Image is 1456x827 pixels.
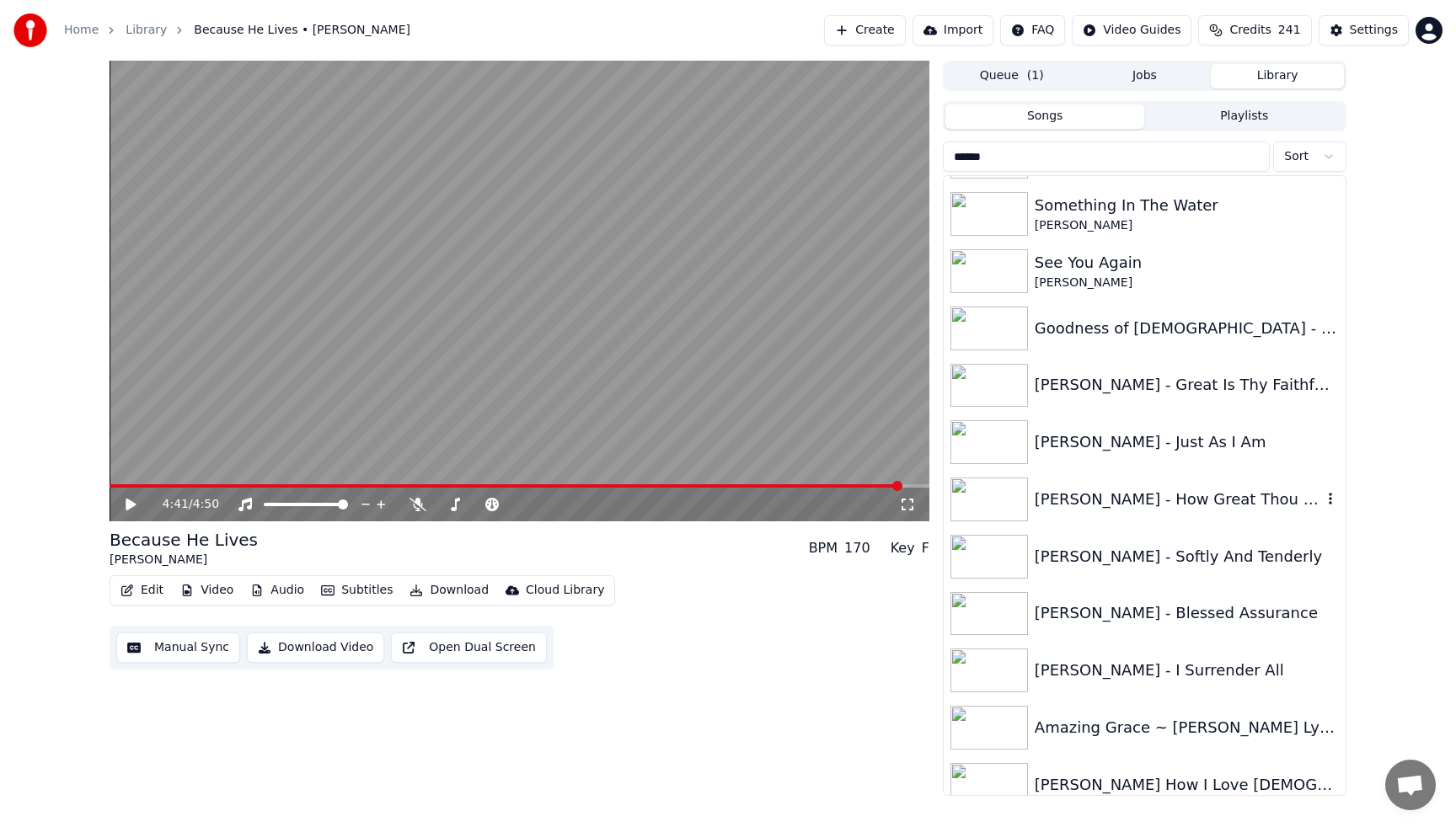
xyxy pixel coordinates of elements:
[126,22,167,39] a: Library
[1079,64,1212,88] button: Jobs
[110,552,258,568] div: [PERSON_NAME]
[64,22,410,39] nav: breadcrumb
[193,496,219,513] span: 4:50
[116,632,240,663] button: Manual Sync
[1035,488,1322,511] div: [PERSON_NAME] - How Great Thou Art
[1035,716,1339,739] div: Amazing Grace ~ [PERSON_NAME] Lyrics
[1198,15,1311,45] button: Credits241
[945,104,1145,129] button: Songs
[1144,104,1344,129] button: Playlists
[913,15,993,45] button: Import
[891,538,915,558] div: Key
[1035,194,1339,217] div: Something In The Water
[163,496,203,513] div: /
[1035,430,1339,454] div: [PERSON_NAME] - Just As I Am
[1385,760,1436,810] div: Open chat
[1035,773,1339,797] div: [PERSON_NAME] How I Love [DEMOGRAPHIC_DATA]
[114,579,170,602] button: Edit
[64,22,99,39] a: Home
[1000,15,1065,45] button: FAQ
[1035,275,1339,291] div: [PERSON_NAME]
[1211,64,1344,88] button: Library
[1035,601,1339,625] div: [PERSON_NAME] - Blessed Assurance
[1035,659,1339,682] div: [PERSON_NAME] - I Surrender All
[1027,67,1044,84] span: ( 1 )
[1035,217,1339,234] div: [PERSON_NAME]
[844,538,870,558] div: 170
[174,579,240,602] button: Video
[110,528,258,552] div: Because He Lives
[809,538,838,558] div: BPM
[13,13,47,47] img: youka
[1229,22,1271,39] span: Credits
[194,22,410,39] span: Because He Lives • [PERSON_NAME]
[824,15,906,45] button: Create
[391,632,547,663] button: Open Dual Screen
[1035,545,1339,568] div: [PERSON_NAME] - Softly And Tenderly
[403,579,495,602] button: Download
[1278,22,1301,39] span: 241
[1350,22,1398,39] div: Settings
[1319,15,1409,45] button: Settings
[247,632,384,663] button: Download Video
[945,64,1079,88] button: Queue
[163,496,189,513] span: 4:41
[1284,148,1309,165] span: Sort
[922,538,929,558] div: F
[1072,15,1191,45] button: Video Guides
[1035,251,1339,275] div: See You Again
[314,579,399,602] button: Subtitles
[526,582,604,599] div: Cloud Library
[1035,373,1339,397] div: [PERSON_NAME] - Great Is Thy Faithfulness
[244,579,311,602] button: Audio
[1035,317,1339,340] div: Goodness of [DEMOGRAPHIC_DATA] - [PERSON_NAME]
